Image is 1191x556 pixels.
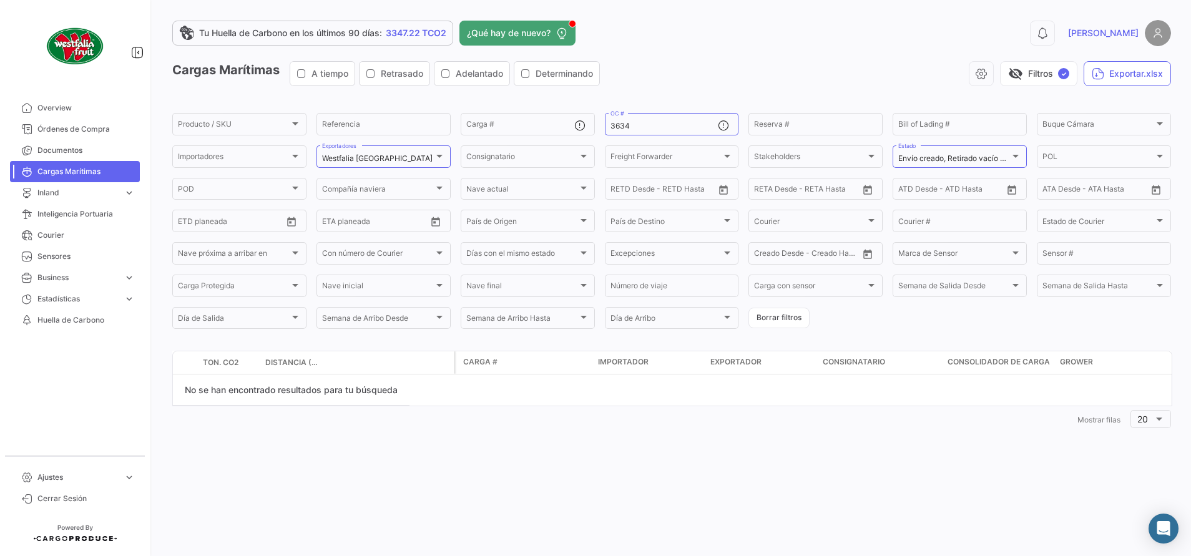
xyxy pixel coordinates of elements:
button: A tiempo [290,62,355,85]
span: visibility_off [1008,66,1023,81]
span: Overview [37,102,135,114]
span: Semana de Arribo Desde [322,316,434,324]
span: Carga # [463,356,497,368]
span: Consolidador de Carga [948,356,1050,368]
span: Tu Huella de Carbono en los últimos 90 días: [199,27,382,39]
h3: Cargas Marítimas [172,61,604,86]
input: ATA Hasta [1089,187,1139,195]
span: Consignatario [466,154,578,163]
span: Nave próxima a arribar en [178,251,290,260]
mat-select-trigger: Westfalia [GEOGRAPHIC_DATA] [322,154,433,163]
span: Consignatario [823,356,885,368]
input: ATD Hasta [946,187,996,195]
span: Sensores [37,251,135,262]
datatable-header-cell: Distancia (KM) [260,352,323,373]
datatable-header-cell: Carga # [456,351,531,374]
span: Grower [1060,356,1093,368]
datatable-header-cell: Póliza [531,351,562,374]
span: 20 [1137,414,1148,424]
span: Inland [37,187,119,198]
span: Compañía naviera [322,187,434,195]
button: Retrasado [360,62,429,85]
datatable-header-cell: Importador [593,351,705,374]
div: Abrir Intercom Messenger [1149,514,1179,544]
span: Estado de Courier [1042,218,1154,227]
span: Semana de Arribo Hasta [466,316,578,324]
a: Órdenes de Compra [10,119,140,140]
button: Open calendar [858,245,877,263]
img: client-50.png [44,15,106,77]
a: Inteligencia Portuaria [10,203,140,225]
datatable-header-cell: Modo de Transporte [323,358,354,368]
a: Documentos [10,140,140,161]
input: ATD Desde [898,187,938,195]
span: ✓ [1058,68,1069,79]
button: Open calendar [858,180,877,199]
input: Desde [178,218,200,227]
span: Nave actual [466,187,578,195]
button: Open calendar [1147,180,1165,199]
span: Exportador [710,356,762,368]
button: visibility_offFiltros✓ [1000,61,1077,86]
span: Buque Cámara [1042,122,1154,130]
button: Open calendar [1002,180,1021,199]
span: Freight Forwarder [610,154,722,163]
span: Inteligencia Portuaria [37,208,135,220]
span: Stakeholders [754,154,866,163]
span: Producto / SKU [178,122,290,130]
span: Distancia (KM) [265,357,318,368]
span: Con número de Courier [322,251,434,260]
input: Desde [610,187,633,195]
span: Importador [598,356,649,368]
span: Courier [754,218,866,227]
span: POD [178,187,290,195]
datatable-header-cell: Estado de Envio [354,358,454,368]
button: Exportar.xlsx [1084,61,1171,86]
input: Hasta [353,218,403,227]
datatable-header-cell: Carga Protegida [562,351,593,374]
span: Semana de Salida Desde [898,283,1010,292]
span: 3347.22 TCO2 [386,27,446,39]
span: Órdenes de Compra [37,124,135,135]
span: Adelantado [456,67,503,80]
span: Marca de Sensor [898,251,1010,260]
span: Carga con sensor [754,283,866,292]
input: Desde [754,187,777,195]
span: Nave inicial [322,283,434,292]
span: Ajustes [37,472,119,483]
input: Hasta [785,187,835,195]
a: Huella de Carbono [10,310,140,331]
datatable-header-cell: Exportador [705,351,818,374]
span: Día de Arribo [610,316,722,324]
span: Cargas Marítimas [37,166,135,177]
span: Nave final [466,283,578,292]
span: POL [1042,154,1154,163]
div: No se han encontrado resultados para tu búsqueda [173,374,409,406]
input: Creado Hasta [809,251,858,260]
img: placeholder-user.png [1145,20,1171,46]
span: País de Destino [610,218,722,227]
span: País de Origen [466,218,578,227]
span: Courier [37,230,135,241]
span: Semana de Salida Hasta [1042,283,1154,292]
span: Carga Protegida [178,283,290,292]
span: expand_more [124,293,135,305]
button: Open calendar [426,212,445,231]
input: ATA Desde [1042,187,1081,195]
datatable-header-cell: Ton. CO2 [198,352,260,373]
button: Open calendar [714,180,733,199]
input: Hasta [642,187,691,195]
a: Tu Huella de Carbono en los últimos 90 días:3347.22 TCO2 [172,21,453,46]
button: Determinando [514,62,599,85]
input: Desde [322,218,345,227]
datatable-header-cell: Grower [1055,351,1167,374]
span: Huella de Carbono [37,315,135,326]
a: Overview [10,97,140,119]
input: Creado Desde [754,251,800,260]
span: expand_more [124,472,135,483]
datatable-header-cell: Consignatario [818,351,943,374]
button: Open calendar [282,212,301,231]
span: Días con el mismo estado [466,251,578,260]
span: Cerrar Sesión [37,493,135,504]
span: Mostrar filas [1077,415,1120,424]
